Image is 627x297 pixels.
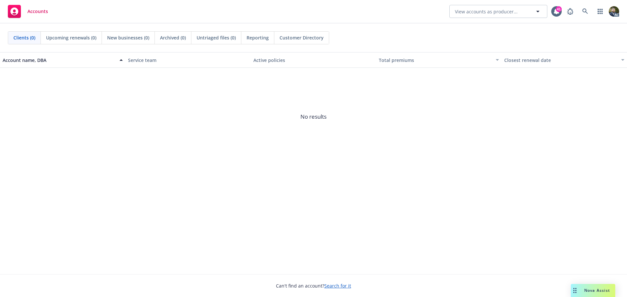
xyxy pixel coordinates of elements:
span: Upcoming renewals (0) [46,34,96,41]
a: Search for it [324,283,351,289]
img: photo [609,6,619,17]
div: Total premiums [379,57,492,64]
span: Reporting [247,34,269,41]
div: Active policies [253,57,374,64]
span: Nova Assist [584,288,610,293]
div: Closest renewal date [504,57,617,64]
span: Archived (0) [160,34,186,41]
span: Can't find an account? [276,282,351,289]
span: Accounts [27,9,48,14]
button: Nova Assist [571,284,615,297]
a: Search [579,5,592,18]
span: Clients (0) [13,34,35,41]
a: Accounts [5,2,51,21]
a: Switch app [594,5,607,18]
div: Drag to move [571,284,579,297]
button: Total premiums [376,52,502,68]
button: Service team [125,52,251,68]
button: Closest renewal date [502,52,627,68]
span: View accounts as producer... [455,8,518,15]
span: New businesses (0) [107,34,149,41]
div: Service team [128,57,248,64]
button: Active policies [251,52,376,68]
a: Report a Bug [564,5,577,18]
div: 41 [556,6,562,12]
button: View accounts as producer... [449,5,547,18]
span: Untriaged files (0) [197,34,236,41]
div: Account name, DBA [3,57,116,64]
span: Customer Directory [280,34,324,41]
